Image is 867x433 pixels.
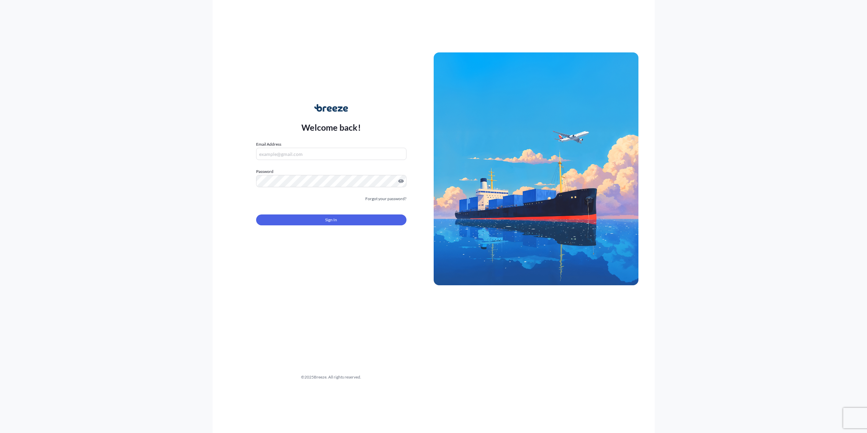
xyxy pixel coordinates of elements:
[398,178,404,184] button: Show password
[434,52,638,285] img: Ship illustration
[301,122,361,133] p: Welcome back!
[365,195,406,202] a: Forgot your password?
[256,141,281,148] label: Email Address
[256,168,406,175] label: Password
[325,216,337,223] span: Sign In
[256,214,406,225] button: Sign In
[229,374,434,381] div: © 2025 Breeze. All rights reserved.
[256,148,406,160] input: example@gmail.com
